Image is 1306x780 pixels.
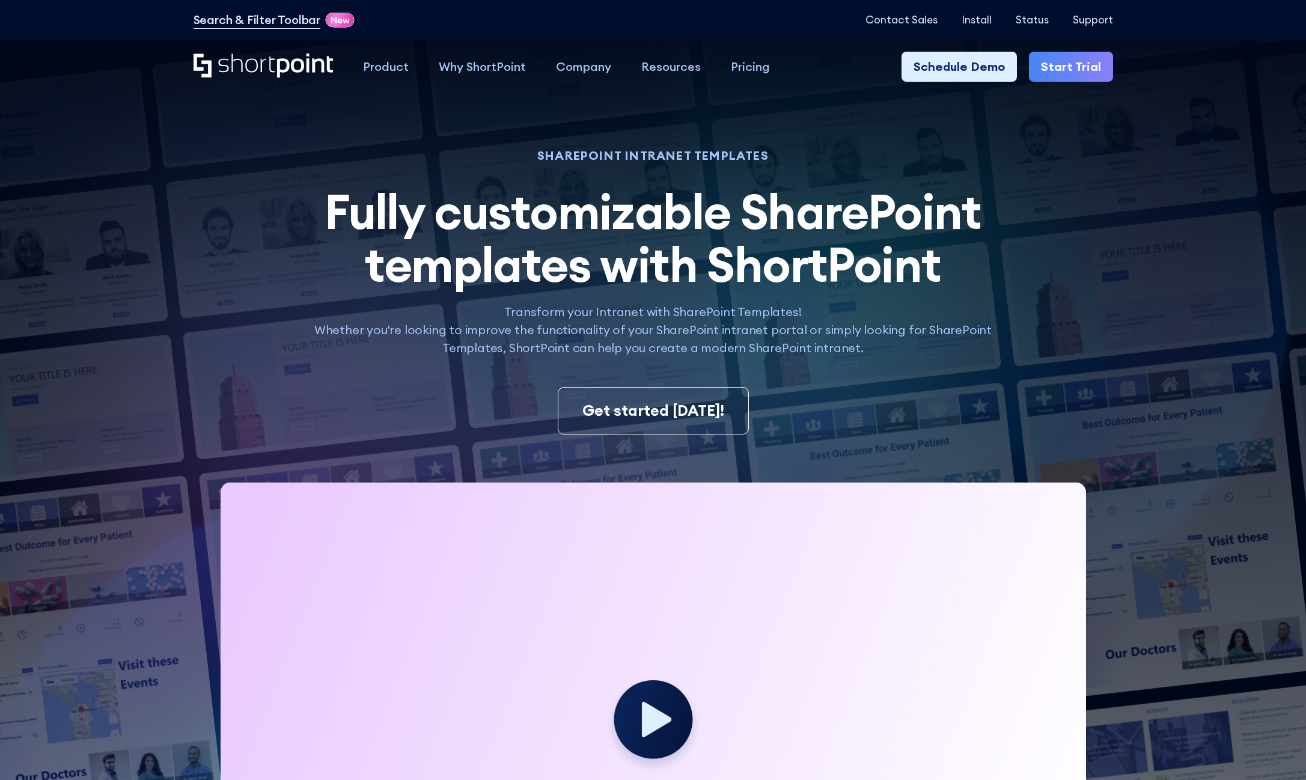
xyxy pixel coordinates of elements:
[731,58,770,76] div: Pricing
[556,58,611,76] div: Company
[424,52,541,82] a: Why ShortPoint
[1016,14,1049,26] a: Status
[1073,14,1113,26] a: Support
[1029,52,1113,82] a: Start Trial
[302,150,1005,161] h1: SHAREPOINT INTRANET TEMPLATES
[902,52,1017,82] a: Schedule Demo
[194,11,320,29] a: Search & Filter Toolbar
[582,400,724,422] div: Get started [DATE]!
[302,303,1005,357] p: Transform your Intranet with SharePoint Templates! Whether you're looking to improve the function...
[626,52,716,82] a: Resources
[363,58,409,76] div: Product
[325,181,981,294] span: Fully customizable SharePoint templates with ShortPoint
[439,58,526,76] div: Why ShortPoint
[558,387,749,435] a: Get started [DATE]!
[865,14,938,26] a: Contact Sales
[1246,722,1306,780] iframe: Chat Widget
[716,52,785,82] a: Pricing
[962,14,992,26] a: Install
[541,52,626,82] a: Company
[641,58,701,76] div: Resources
[194,53,334,79] a: Home
[348,52,424,82] a: Product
